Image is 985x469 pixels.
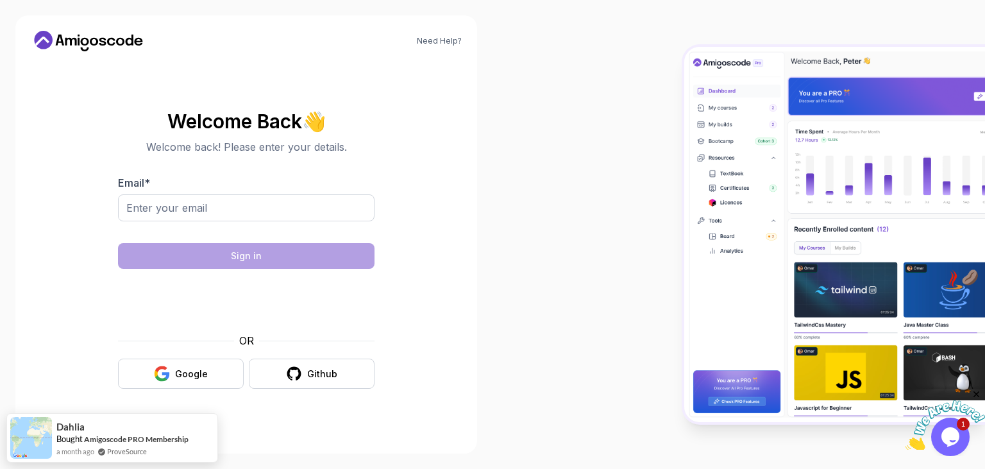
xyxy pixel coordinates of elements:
[149,277,343,325] iframe: Widget containing checkbox for hCaptcha security challenge
[302,111,326,132] span: 👋
[31,31,146,51] a: Home link
[118,111,375,132] h2: Welcome Back
[231,250,262,262] div: Sign in
[118,359,244,389] button: Google
[56,422,85,432] span: Dahlia
[307,368,337,380] div: Github
[118,194,375,221] input: Enter your email
[56,434,83,444] span: Bought
[249,359,375,389] button: Github
[417,36,462,46] a: Need Help?
[56,446,94,457] span: a month ago
[118,243,375,269] button: Sign in
[684,47,985,422] img: Amigoscode Dashboard
[175,368,208,380] div: Google
[118,176,150,189] label: Email *
[118,139,375,155] p: Welcome back! Please enter your details.
[10,417,52,459] img: provesource social proof notification image
[107,446,147,457] a: ProveSource
[239,333,254,348] p: OR
[905,389,985,450] iframe: chat widget
[84,434,189,444] a: Amigoscode PRO Membership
